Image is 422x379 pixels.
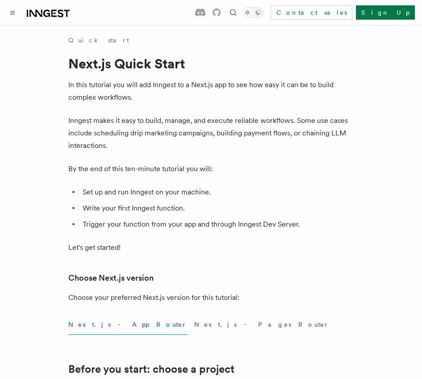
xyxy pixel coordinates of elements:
button: Toggle navigation [7,7,18,18]
a: Contact sales [271,5,352,20]
button: Next.js - App Router [68,315,187,335]
p: Inngest makes it easy to build, manage, and execute reliable workflows. Some use cases include sc... [68,114,354,152]
p: By the end of this ten-minute tutorial you will: [68,163,354,175]
a: Choose Next.js version [68,272,154,284]
p: Choose your preferred Next.js version for this tutorial: [68,291,354,304]
p: Let's get started! [68,241,354,254]
li: Trigger your function from your app and through Inngest Dev Server. [80,218,354,231]
li: Write your first Inngest function. [80,202,354,215]
p: In this tutorial you will add Inngest to a Next.js app to see how easy it can be to build complex... [68,79,354,104]
button: Find something... [228,7,238,18]
button: Next.js - Pages Router [194,315,329,335]
a: Before you start: choose a project [68,363,234,375]
a: Sign Up [356,5,415,20]
button: Toggle dark mode [242,7,263,18]
li: Set up and run Inngest on your machine. [80,186,354,198]
h1: Next.js Quick Start [68,55,354,72]
a: Quick start [68,36,129,45]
